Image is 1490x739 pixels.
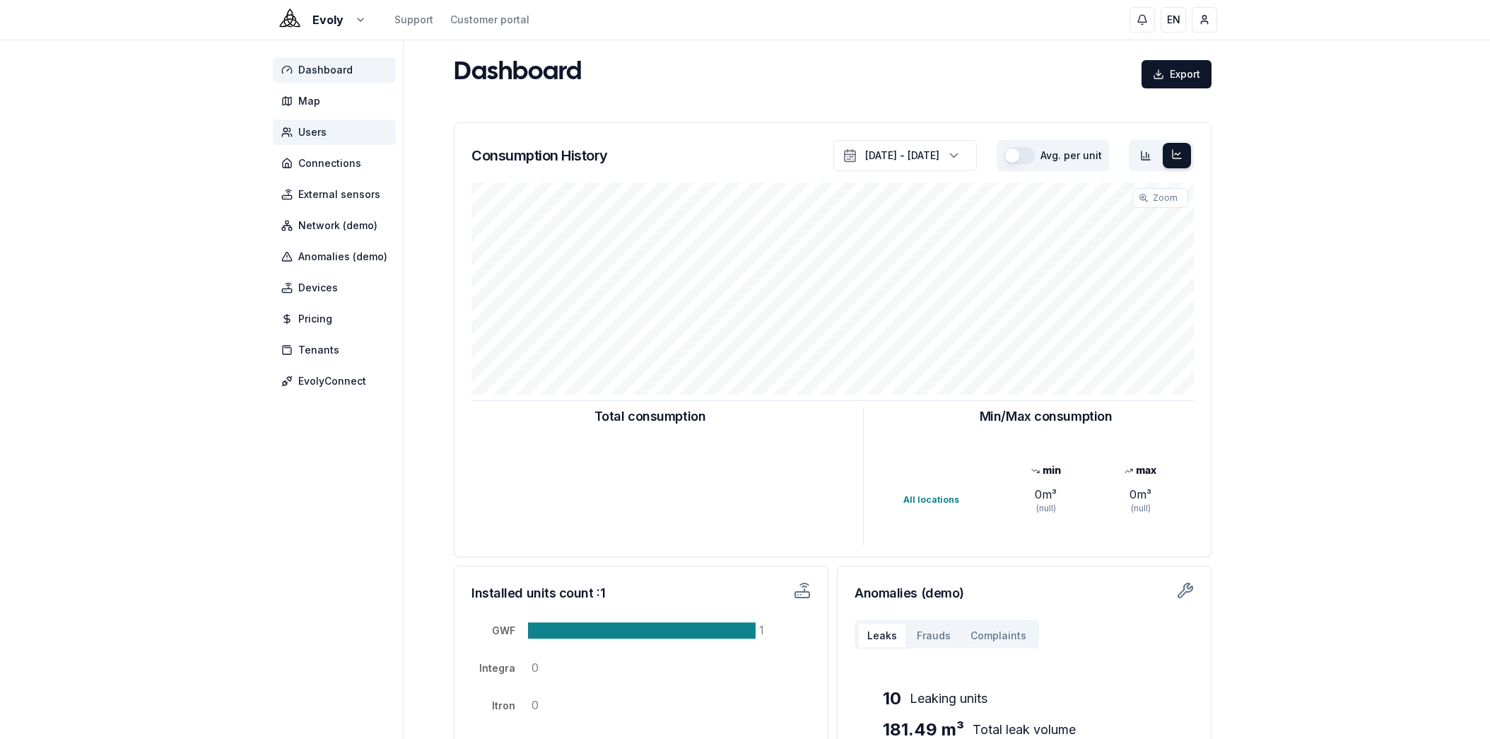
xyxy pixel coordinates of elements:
h3: Anomalies (demo) [855,583,1194,603]
h3: Consumption History [471,146,608,165]
span: Network (demo) [298,219,377,233]
span: Map [298,94,320,108]
span: Leaking units [910,689,987,709]
a: Pricing [273,306,401,332]
div: max [1093,463,1188,477]
tspan: Itron [492,699,515,711]
span: External sensors [298,187,380,202]
span: Connections [298,156,361,170]
span: Users [298,125,327,139]
span: Zoom [1153,192,1178,204]
h3: Min/Max consumption [980,407,1112,426]
button: [DATE] - [DATE] [833,140,977,171]
button: Complaints [961,623,1036,648]
button: Export [1142,60,1212,88]
tspan: 0 [532,661,539,675]
a: Connections [273,151,401,176]
span: Dashboard [298,63,353,77]
a: External sensors [273,182,401,207]
a: Devices [273,275,401,301]
span: Anomalies (demo) [298,250,387,264]
tspan: 1 [759,623,764,637]
span: Tenants [298,343,339,357]
a: Users [273,120,401,145]
tspan: Integra [479,662,515,674]
h3: Total consumption [594,407,705,426]
button: Leaks [857,623,907,648]
div: All locations [903,494,998,506]
span: Pricing [298,312,332,326]
div: min [998,463,1093,477]
button: Evoly [273,11,366,28]
div: (null) [998,503,1093,514]
span: EvolyConnect [298,374,366,388]
div: 0 m³ [1093,486,1188,503]
a: Support [394,13,433,27]
a: Customer portal [450,13,529,27]
h3: Installed units count : 1 [471,583,633,603]
tspan: GWF [492,624,515,636]
h1: Dashboard [454,59,582,87]
div: [DATE] - [DATE] [865,149,939,163]
button: EN [1161,7,1186,33]
a: Map [273,88,401,114]
span: 10 [883,687,901,710]
span: EN [1167,13,1180,27]
span: Devices [298,281,338,295]
a: Tenants [273,337,401,363]
a: Anomalies (demo) [273,244,401,269]
a: EvolyConnect [273,368,401,394]
a: Network (demo) [273,213,401,238]
div: (null) [1093,503,1188,514]
a: Dashboard [273,57,401,83]
label: Avg. per unit [1040,151,1102,161]
span: Evoly [312,11,344,28]
div: 0 m³ [998,486,1093,503]
tspan: 0 [532,698,539,712]
img: Evoly Logo [273,3,307,37]
button: Frauds [907,623,961,648]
